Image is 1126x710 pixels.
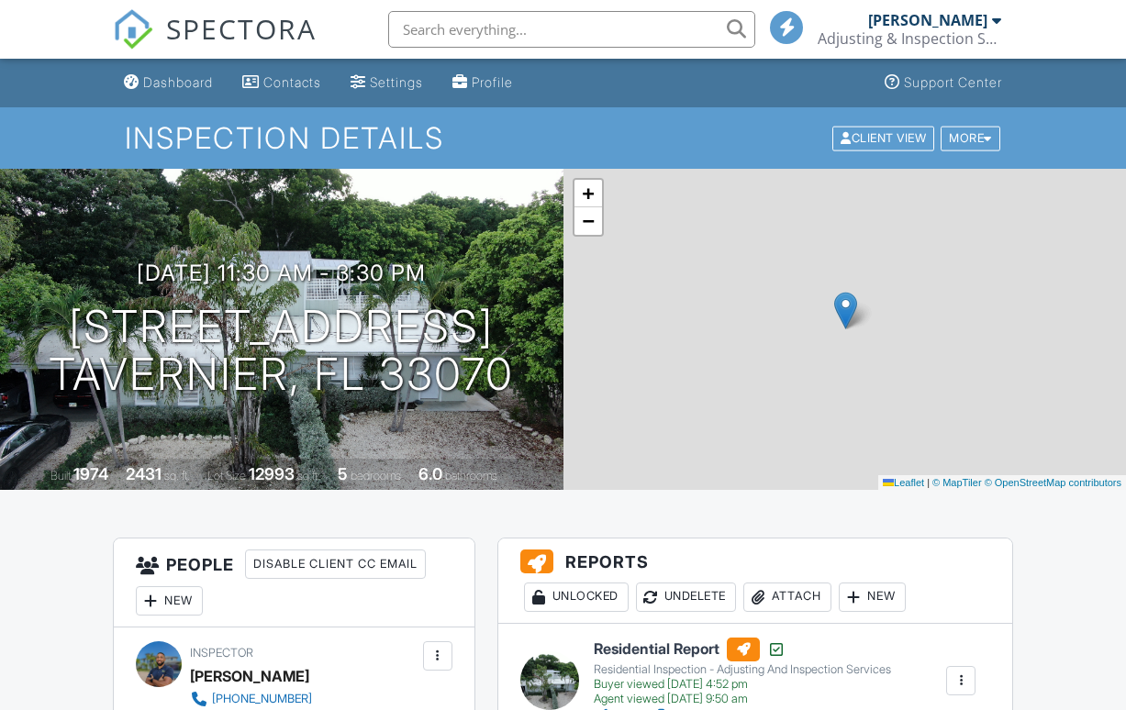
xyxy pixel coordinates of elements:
[338,464,348,483] div: 5
[594,677,891,692] div: Buyer viewed [DATE] 4:52 pm
[594,638,891,707] a: Residential Report Residential Inspection - Adjusting And Inspection Services Buyer viewed [DATE]...
[117,66,220,100] a: Dashboard
[126,464,162,483] div: 2431
[524,582,629,612] div: Unlocked
[370,74,423,90] div: Settings
[832,126,934,150] div: Client View
[985,477,1121,488] a: © OpenStreetMap contributors
[636,582,736,612] div: Undelete
[136,586,203,616] div: New
[50,469,71,483] span: Built
[834,292,857,329] img: Marker
[904,74,1002,90] div: Support Center
[883,477,924,488] a: Leaflet
[445,66,520,100] a: Profile
[245,549,426,579] div: Disable Client CC Email
[868,11,987,29] div: [PERSON_NAME]
[297,469,320,483] span: sq.ft.
[877,66,1009,100] a: Support Center
[166,9,317,48] span: SPECTORA
[498,538,1013,623] h3: Reports
[831,130,939,144] a: Client View
[839,582,906,612] div: New
[472,74,513,90] div: Profile
[574,180,602,207] a: Zoom in
[249,464,295,483] div: 12993
[445,469,497,483] span: bathrooms
[190,646,253,660] span: Inspector
[137,261,426,285] h3: [DATE] 11:30 am - 3:30 pm
[113,9,153,50] img: The Best Home Inspection Software - Spectora
[73,464,108,483] div: 1974
[143,74,213,90] div: Dashboard
[927,477,930,488] span: |
[212,692,312,706] div: [PHONE_NUMBER]
[932,477,982,488] a: © MapTiler
[574,207,602,235] a: Zoom out
[594,662,891,677] div: Residential Inspection - Adjusting And Inspection Services
[113,25,317,63] a: SPECTORA
[125,122,1002,154] h1: Inspection Details
[343,66,430,100] a: Settings
[743,582,831,612] div: Attach
[263,74,321,90] div: Contacts
[418,464,442,483] div: 6.0
[114,538,474,627] h3: People
[818,29,1001,48] div: Adjusting & Inspection Services Inc.
[190,662,309,690] div: [PERSON_NAME]
[388,11,755,48] input: Search everything...
[594,638,891,661] h6: Residential Report
[594,692,891,706] div: Agent viewed [DATE] 9:50 am
[941,126,1000,150] div: More
[582,182,594,205] span: +
[49,303,514,400] h1: [STREET_ADDRESS] Tavernier, FL 33070
[207,469,246,483] span: Lot Size
[164,469,190,483] span: sq. ft.
[582,209,594,232] span: −
[351,469,401,483] span: bedrooms
[190,690,401,708] a: [PHONE_NUMBER]
[235,66,329,100] a: Contacts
